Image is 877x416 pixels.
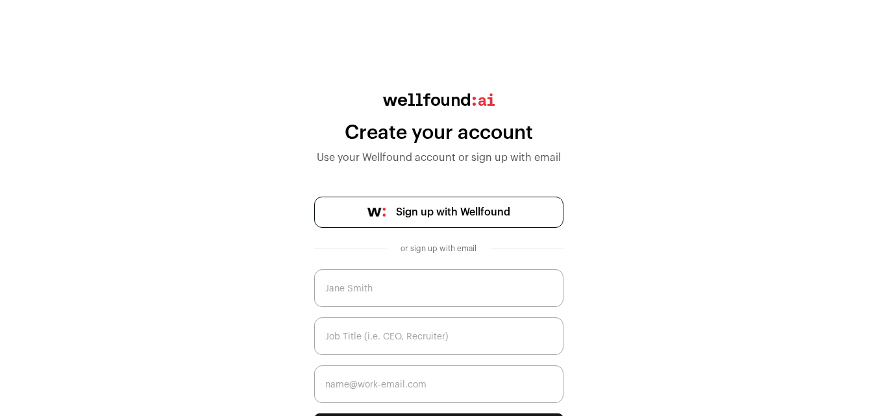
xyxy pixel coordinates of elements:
[314,150,563,165] div: Use your Wellfound account or sign up with email
[314,317,563,355] input: Job Title (i.e. CEO, Recruiter)
[383,93,495,106] img: wellfound:ai
[396,204,510,220] span: Sign up with Wellfound
[314,365,563,403] input: name@work-email.com
[314,121,563,145] div: Create your account
[367,208,386,217] img: wellfound-symbol-flush-black-fb3c872781a75f747ccb3a119075da62bfe97bd399995f84a933054e44a575c4.png
[397,243,480,254] div: or sign up with email
[314,197,563,228] a: Sign up with Wellfound
[314,269,563,307] input: Jane Smith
